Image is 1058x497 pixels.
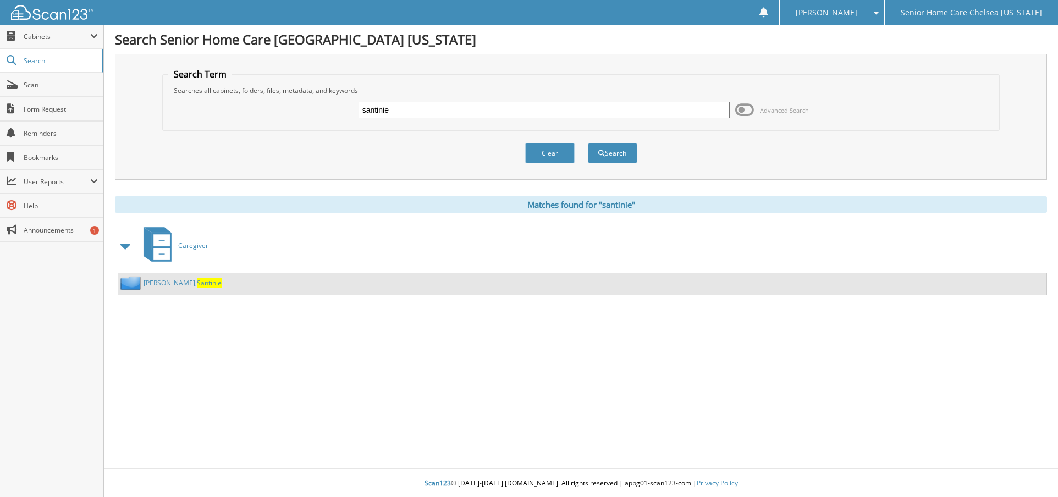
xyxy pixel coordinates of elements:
span: Announcements [24,225,98,235]
span: Advanced Search [760,106,809,114]
div: © [DATE]-[DATE] [DOMAIN_NAME]. All rights reserved | appg01-scan123-com | [104,470,1058,497]
div: 1 [90,226,99,235]
img: folder2.png [120,276,144,290]
a: Privacy Policy [697,478,738,488]
span: Form Request [24,104,98,114]
button: Clear [525,143,575,163]
span: Bookmarks [24,153,98,162]
span: Help [24,201,98,211]
span: Reminders [24,129,98,138]
span: Scan123 [425,478,451,488]
div: Matches found for "santinie" [115,196,1047,213]
img: scan123-logo-white.svg [11,5,93,20]
a: [PERSON_NAME],Santinie [144,278,222,288]
span: [PERSON_NAME] [796,9,857,16]
span: Cabinets [24,32,90,41]
button: Search [588,143,637,163]
span: Caregiver [178,241,208,250]
legend: Search Term [168,68,232,80]
iframe: Chat Widget [1003,444,1058,497]
a: Caregiver [137,224,208,267]
h1: Search Senior Home Care [GEOGRAPHIC_DATA] [US_STATE] [115,30,1047,48]
span: User Reports [24,177,90,186]
span: Scan [24,80,98,90]
span: Search [24,56,96,65]
span: Senior Home Care Chelsea [US_STATE] [901,9,1042,16]
div: Searches all cabinets, folders, files, metadata, and keywords [168,86,994,95]
span: Santinie [197,278,222,288]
